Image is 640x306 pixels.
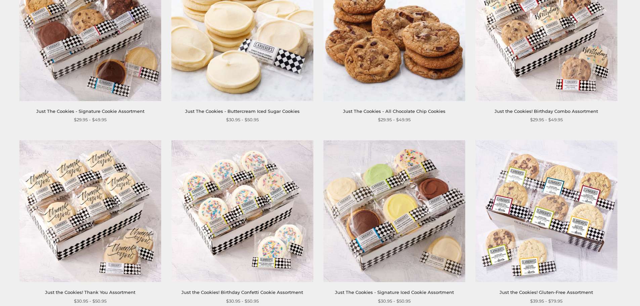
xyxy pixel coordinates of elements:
[74,116,106,123] span: $29.95 - $49.95
[181,290,303,295] a: Just the Cookies! Birthday Confetti Cookie Assortment
[495,108,598,114] a: Just the Cookies! Birthday Combo Assortment
[171,140,313,282] img: Just the Cookies! Birthday Confetti Cookie Assortment
[226,116,259,123] span: $30.95 - $50.95
[45,290,135,295] a: Just the Cookies! Thank You Assortment
[343,108,445,114] a: Just The Cookies - All Chocolate Chip Cookies
[378,116,411,123] span: $29.95 - $49.95
[500,290,593,295] a: Just the Cookies! Gluten-Free Assortment
[226,298,259,305] span: $30.95 - $50.95
[324,140,465,282] img: Just The Cookies - Signature Iced Cookie Assortment
[335,290,454,295] a: Just The Cookies - Signature Iced Cookie Assortment
[19,140,161,282] img: Just the Cookies! Thank You Assortment
[36,108,144,114] a: Just The Cookies - Signature Cookie Assortment
[74,298,106,305] span: $30.95 - $50.95
[185,108,300,114] a: Just The Cookies - Buttercream Iced Sugar Cookies
[5,280,70,301] iframe: Sign Up via Text for Offers
[378,298,411,305] span: $30.95 - $50.95
[475,140,617,282] img: Just the Cookies! Gluten-Free Assortment
[530,298,562,305] span: $39.95 - $79.95
[530,116,563,123] span: $29.95 - $49.95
